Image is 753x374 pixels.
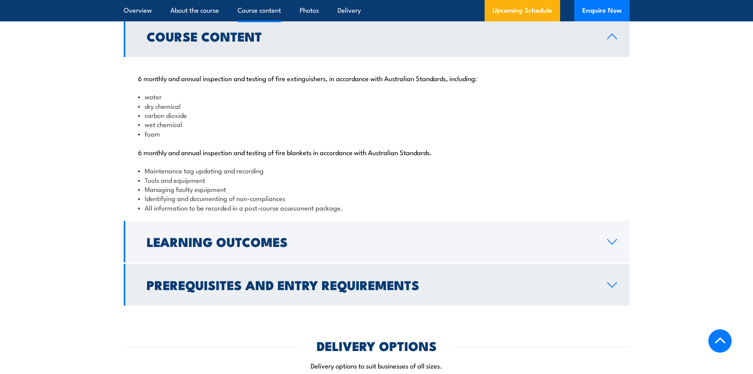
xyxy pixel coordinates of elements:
[124,361,630,370] p: Delivery options to suit businesses of all sizes.
[138,74,615,82] p: 6 monthly and annual inspection and testing of fire extinguishers, in accordance with Australian ...
[124,15,630,57] a: Course Content
[138,110,615,120] li: carbon dioxide
[138,203,615,212] li: All information to be recorded in a post-course assessment package.
[138,101,615,110] li: dry chemical
[147,236,594,247] h2: Learning Outcomes
[147,279,594,290] h2: Prerequisites and Entry Requirements
[317,340,437,351] h2: DELIVERY OPTIONS
[124,264,630,306] a: Prerequisites and Entry Requirements
[138,175,615,184] li: Tools and equipment
[138,184,615,194] li: Managing faulty equipment
[138,120,615,129] li: wet chemical
[138,194,615,203] li: Identifying and documenting of non-compliances
[138,166,615,175] li: Maintenance tag updating and recording
[138,148,615,156] p: 6 monthly and annual inspection and testing of fire blankets in accordance with Australian Standa...
[124,221,630,262] a: Learning Outcomes
[138,92,615,101] li: water
[138,129,615,138] li: foam
[147,30,594,42] h2: Course Content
